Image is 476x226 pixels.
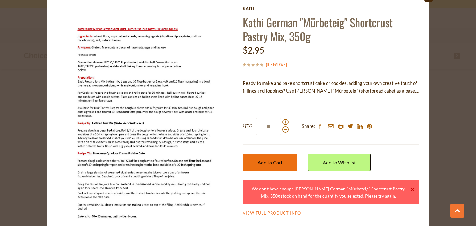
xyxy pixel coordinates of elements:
a: View Full Product Info [243,211,301,216]
a: Kathi German "Mürbeteig" Shortcrust Pastry Mix, 350g [243,14,393,44]
span: $2.95 [243,45,264,55]
a: 0 Reviews [267,61,286,68]
span: Share: [302,122,315,130]
a: Add to Wishlist [308,154,371,171]
a: Kathi [243,6,419,11]
strong: Qty: [243,121,252,129]
input: Qty: [256,118,281,135]
div: We don't have enough [PERSON_NAME] German "Mürbeteig" Shortcrust Pastry Mix, 350g stock on hand f... [248,185,409,200]
a: × [411,188,414,191]
button: Add to Cart [243,154,297,171]
span: ( ) [266,61,287,67]
span: Add to Cart [258,159,283,165]
p: Ready to make and bake shortcrust cake or cookies, adding your own creative touch of fillings and... [243,79,419,95]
